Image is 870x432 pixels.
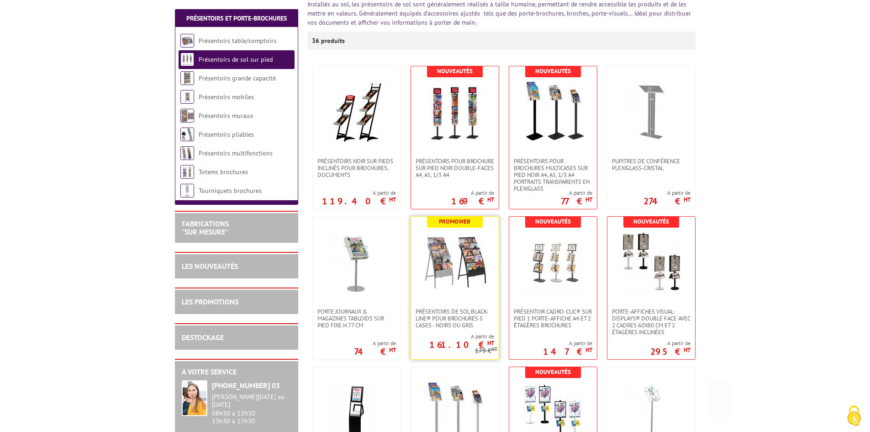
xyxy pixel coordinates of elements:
img: widget-service.jpg [182,380,207,416]
img: Cookies (fenêtre modale) [843,405,865,427]
span: A partir de [451,189,494,197]
p: 36 produits [312,32,346,50]
p: 179 € [475,347,497,354]
img: Présentoirs mobiles [180,90,194,104]
sup: HT [585,196,592,203]
img: Présentoirs NOIR sur pieds inclinés pour brochures, documents [325,80,389,144]
a: Présentoirs grande capacité [199,74,276,82]
p: 169 € [451,198,494,204]
a: Présentoirs de sol sur pied [199,55,273,64]
img: Porte-affiches Visual-Displays® double face avec 2 cadres 60x80 cm et 2 étagères inclinées [619,230,683,294]
span: A partir de [543,340,592,347]
span: Porte-affiches Visual-Displays® double face avec 2 cadres 60x80 cm et 2 étagères inclinées [612,308,691,336]
img: Présentoir Cadro-Clic® sur pied 1 porte-affiche A4 et 2 étagères brochures [521,230,585,294]
b: Nouveautés [535,67,571,75]
h2: A votre service [182,368,291,376]
a: Présentoir Cadro-Clic® sur pied 1 porte-affiche A4 et 2 étagères brochures [509,308,597,329]
span: A partir de [561,189,592,197]
span: Présentoirs pour brochure sur pied NOIR double-faces A4, A5, 1/3 A4 [416,158,494,178]
sup: HT [389,196,396,203]
a: Tourniquets brochures [199,187,262,195]
sup: HT [585,346,592,354]
span: Présentoirs NOIR sur pieds inclinés pour brochures, documents [317,158,396,178]
p: 295 € [650,349,691,354]
p: 161.10 € [429,342,494,347]
a: DESTOCKAGE [182,333,224,342]
span: A partir de [411,333,494,340]
button: Cookies (fenêtre modale) [838,401,870,432]
span: Porte Journaux & Magazines Tabloïds sur pied fixe H 77 cm [317,308,396,329]
a: Présentoirs de sol Black-Line® pour brochures 5 Cases - Noirs ou Gris [411,308,499,329]
b: Nouveautés [437,67,473,75]
img: Totems brochures [180,165,194,179]
span: A partir de [643,189,691,197]
span: Présentoirs de sol Black-Line® pour brochures 5 Cases - Noirs ou Gris [416,308,494,329]
a: FABRICATIONS"Sur Mesure" [182,219,229,236]
sup: HT [487,196,494,203]
span: Pupitres de conférence plexiglass-cristal [612,158,691,171]
a: LES NOUVEAUTÉS [182,261,238,271]
a: Présentoirs mobiles [199,93,254,101]
p: 119.40 € [322,198,396,204]
a: Porte Journaux & Magazines Tabloïds sur pied fixe H 77 cm [313,308,401,329]
a: Présentoirs et Porte-brochures [186,14,287,22]
span: A partir de [354,340,396,347]
img: Tourniquets brochures [180,184,194,197]
sup: HT [684,196,691,203]
a: Présentoirs NOIR sur pieds inclinés pour brochures, documents [313,158,401,178]
sup: HT [487,339,494,347]
span: Présentoir Cadro-Clic® sur pied 1 porte-affiche A4 et 2 étagères brochures [514,308,592,329]
a: Présentoirs multifonctions [199,149,273,157]
a: Présentoirs muraux [199,112,253,120]
span: A partir de [650,340,691,347]
img: Présentoirs de sol sur pied [180,53,194,66]
p: 74 € [354,349,396,354]
sup: HT [491,346,497,352]
img: Présentoirs grande capacité [180,71,194,85]
span: A partir de [322,189,396,197]
img: Présentoirs muraux [180,109,194,123]
sup: HT [389,346,396,354]
a: LES PROMOTIONS [182,297,238,306]
a: Présentoirs table/comptoirs [199,37,276,45]
sup: HT [684,346,691,354]
b: Nouveautés [633,218,669,225]
p: 147 € [543,349,592,354]
p: 77 € [561,198,592,204]
a: Présentoirs pour brochure sur pied NOIR double-faces A4, A5, 1/3 A4 [411,158,499,178]
a: Totems brochures [199,168,248,176]
img: Présentoirs table/comptoirs [180,34,194,48]
a: Pupitres de conférence plexiglass-cristal [607,158,695,171]
a: Porte-affiches Visual-Displays® double face avec 2 cadres 60x80 cm et 2 étagères inclinées [607,308,695,336]
img: Présentoirs pour brochures multicases sur pied NOIR A4, A5, 1/3 A4 Portraits transparents en plex... [521,80,585,144]
img: Présentoirs multifonctions [180,146,194,160]
p: 274 € [643,198,691,204]
a: Présentoirs pour brochures multicases sur pied NOIR A4, A5, 1/3 A4 Portraits transparents en plex... [509,158,597,192]
img: Présentoirs pour brochure sur pied NOIR double-faces A4, A5, 1/3 A4 [423,80,487,144]
img: Pupitres de conférence plexiglass-cristal [619,80,683,144]
b: Promoweb [439,218,470,225]
img: Présentoirs de sol Black-Line® pour brochures 5 Cases - Noirs ou Gris [423,230,487,294]
b: Nouveautés [535,218,571,225]
span: Présentoirs pour brochures multicases sur pied NOIR A4, A5, 1/3 A4 Portraits transparents en plex... [514,158,592,192]
div: 08h30 à 12h30 13h30 à 17h30 [212,393,291,425]
strong: [PHONE_NUMBER] 03 [212,381,280,390]
div: [PERSON_NAME][DATE] au [DATE] [212,393,291,409]
b: Nouveautés [535,368,571,376]
a: Présentoirs pliables [199,130,254,139]
img: Présentoirs pliables [180,128,194,141]
img: Porte Journaux & Magazines Tabloïds sur pied fixe H 77 cm [325,230,389,294]
a: Haut de la page [707,381,732,418]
